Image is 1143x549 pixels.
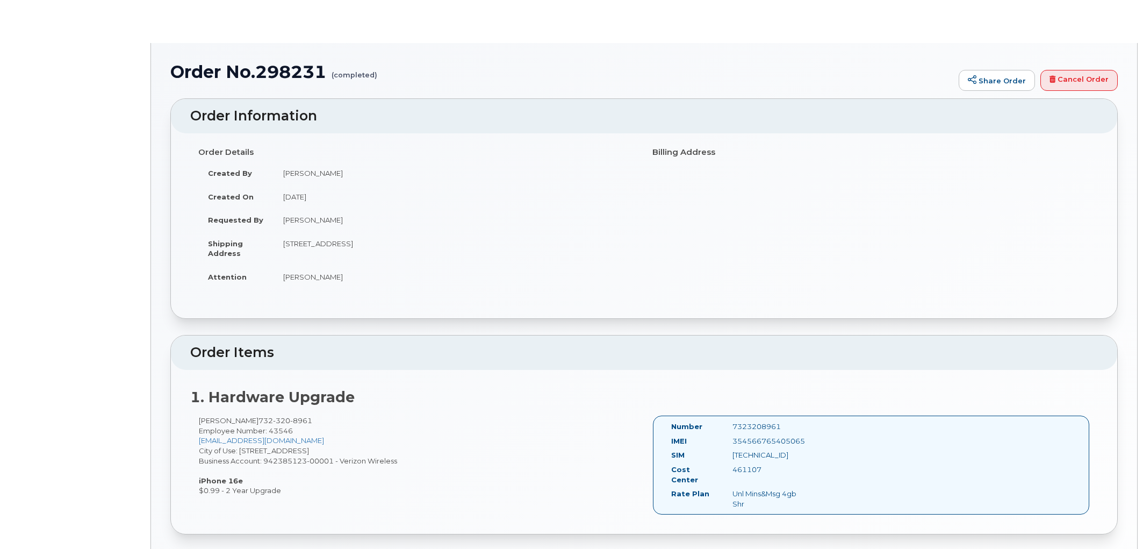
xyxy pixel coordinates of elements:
[332,62,377,79] small: (completed)
[273,416,290,425] span: 320
[724,436,810,446] div: 354566765405065
[290,416,312,425] span: 8961
[208,216,263,224] strong: Requested By
[1040,70,1118,91] a: Cancel Order
[258,416,312,425] span: 732
[199,426,293,435] span: Employee Number: 43546
[208,192,254,201] strong: Created On
[671,436,687,446] label: IMEI
[208,273,247,281] strong: Attention
[190,416,644,496] div: [PERSON_NAME] City of Use: [STREET_ADDRESS] Business Account: 942385123-00001 - Verizon Wireless ...
[208,239,243,258] strong: Shipping Address
[671,422,702,432] label: Number
[274,265,636,289] td: [PERSON_NAME]
[190,388,355,406] strong: 1. Hardware Upgrade
[208,169,252,177] strong: Created By
[190,109,1098,124] h2: Order Information
[671,450,685,460] label: SIM
[199,476,243,485] strong: iPhone 16e
[671,465,717,484] label: Cost Center
[274,161,636,185] td: [PERSON_NAME]
[652,148,1090,157] h4: Billing Address
[724,465,810,475] div: 461107
[724,422,810,432] div: 7323208961
[274,232,636,265] td: [STREET_ADDRESS]
[274,208,636,232] td: [PERSON_NAME]
[190,345,1098,360] h2: Order Items
[724,489,810,509] div: Unl Mins&Msg 4gb Shr
[274,185,636,209] td: [DATE]
[198,148,636,157] h4: Order Details
[671,489,709,499] label: Rate Plan
[170,62,953,81] h1: Order No.298231
[724,450,810,460] div: [TECHNICAL_ID]
[959,70,1035,91] a: Share Order
[199,436,324,445] a: [EMAIL_ADDRESS][DOMAIN_NAME]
